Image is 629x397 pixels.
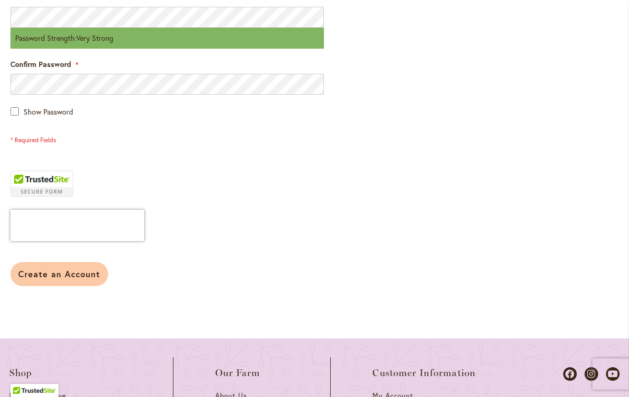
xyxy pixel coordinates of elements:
span: Show Password [24,107,73,117]
span: Confirm Password [10,59,71,69]
div: TrustedSite Certified [10,171,73,197]
button: Create an Account [10,262,108,286]
div: Password Strength: [10,28,324,49]
iframe: Launch Accessibility Center [8,360,37,389]
a: Dahlias on Facebook [563,367,577,381]
span: Create an Account [18,268,100,279]
span: Customer Information [372,368,476,378]
a: Dahlias on Instagram [585,367,598,381]
iframe: reCAPTCHA [10,210,144,241]
span: Our Farm [215,368,260,378]
span: Very Strong [76,33,113,43]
